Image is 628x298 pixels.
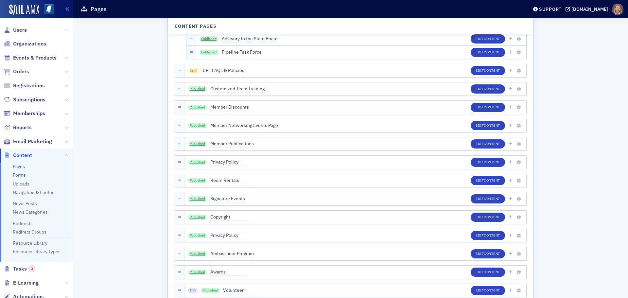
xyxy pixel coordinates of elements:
[484,251,500,256] span: Content
[484,141,500,146] span: Content
[188,233,207,238] a: Published
[188,68,200,73] span: Draft
[13,164,25,169] a: Pages
[210,85,265,93] span: Customized Team Training
[13,54,57,61] span: Events & Products
[200,50,218,55] a: Published
[13,26,27,34] span: Users
[484,86,500,91] span: Content
[188,178,207,183] a: Published
[188,215,207,220] a: Published
[210,195,247,202] span: Signature Events
[190,288,192,293] span: 1
[484,36,500,41] span: Content
[201,288,220,293] a: Published
[471,48,505,57] button: EditContent
[13,249,61,254] a: Resource Library Types
[13,68,29,75] span: Orders
[222,35,278,43] span: Advisory to the State Board
[13,209,48,215] a: News Categories
[188,123,207,128] a: Published
[13,138,52,145] span: Email Marketing
[188,141,207,147] a: Published
[571,6,608,12] div: [DOMAIN_NAME]
[203,67,244,74] span: CPE FAQs & Policies
[4,265,35,272] a: Tasks3
[471,286,505,295] button: EditContent
[210,269,247,276] span: Awards
[471,231,505,240] button: EditContent
[188,160,207,165] a: Published
[4,138,52,145] a: Email Marketing
[13,240,47,246] a: Resource Library
[4,124,32,131] a: Reports
[13,220,33,226] a: Redirects
[471,34,505,44] button: EditContent
[484,68,500,73] span: Content
[222,49,262,56] span: Pipeline Task Force
[484,270,500,274] span: Content
[200,36,218,42] a: Published
[4,82,45,89] a: Registrations
[4,152,32,159] a: Content
[484,178,500,183] span: Content
[91,5,107,13] h1: Pages
[210,104,249,111] span: Member Discounts
[471,249,505,258] button: EditContent
[44,4,54,14] img: SailAMX
[39,4,54,15] a: View Homepage
[13,124,32,131] span: Reports
[188,196,207,202] a: Published
[484,105,500,109] span: Content
[223,287,260,294] span: Volunteer
[484,288,500,292] span: Content
[210,140,254,148] span: Member Publications
[484,160,500,164] span: Content
[4,40,46,47] a: Organizations
[471,139,505,149] button: EditContent
[13,172,26,178] a: Forms
[13,40,46,47] span: Organizations
[175,23,217,30] h4: Content Pages
[188,105,207,110] a: Published
[13,201,37,206] a: News Posts
[210,177,247,184] span: Room Rentals
[4,68,29,75] a: Orders
[13,82,45,89] span: Registrations
[566,7,610,11] button: [DOMAIN_NAME]
[4,279,39,287] a: E-Learning
[210,250,254,257] span: Ambassador Program
[13,229,46,235] a: Redirect Groups
[210,214,247,221] span: Copyright
[484,196,500,201] span: Content
[471,213,505,222] button: EditContent
[188,86,207,92] a: Published
[471,268,505,277] button: EditContent
[484,123,500,128] span: Content
[210,232,247,239] span: Privacy Policy
[188,251,207,256] a: Published
[484,50,500,54] span: Content
[484,233,500,237] span: Content
[9,5,39,15] img: SailAMX
[210,159,247,166] span: Privacy Policy
[471,194,505,203] button: EditContent
[612,4,623,15] span: Profile
[28,265,35,272] div: 3
[539,6,562,12] div: Support
[4,96,45,103] a: Subscriptions
[13,110,45,117] span: Memberships
[210,122,278,129] span: Member Networking Events Page
[471,103,505,112] button: EditContent
[471,121,505,130] button: EditContent
[471,158,505,167] button: EditContent
[13,265,35,272] span: Tasks
[4,110,45,117] a: Memberships
[13,152,32,159] span: Content
[13,279,39,287] span: E-Learning
[471,84,505,94] button: EditContent
[4,54,57,61] a: Events & Products
[13,189,54,195] a: Navigation & Footer
[13,181,29,187] a: Uploads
